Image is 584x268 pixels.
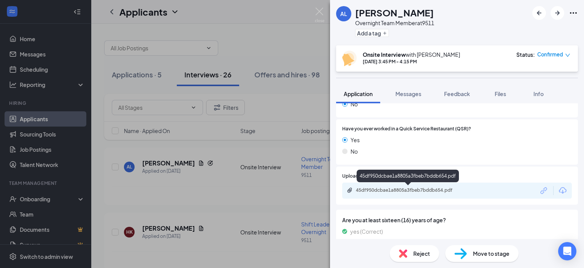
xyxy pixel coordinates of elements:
[340,10,347,18] div: AL
[357,170,459,182] div: 45df950dcbae1a8805a3fbeb7bddb654.pdf
[347,187,353,193] svg: Paperclip
[558,242,576,260] div: Open Intercom Messenger
[347,187,470,194] a: Paperclip45df950dcbae1a8805a3fbeb7bddb654.pdf
[351,147,358,156] span: No
[342,125,471,133] span: Have you ever worked in a Quick Service Restaurant (QSR)?
[350,227,383,236] span: yes (Correct)
[363,58,460,65] div: [DATE] 3:45 PM - 4:15 PM
[516,51,535,58] div: Status :
[356,187,462,193] div: 45df950dcbae1a8805a3fbeb7bddb654.pdf
[535,8,544,18] svg: ArrowLeftNew
[342,173,377,180] span: Upload Resume
[351,136,360,144] span: Yes
[537,51,563,58] span: Confirmed
[532,6,546,20] button: ArrowLeftNew
[551,6,564,20] button: ArrowRight
[342,216,572,224] span: Are you at least sixteen (16) years of age?
[565,53,570,58] span: down
[553,8,562,18] svg: ArrowRight
[539,186,549,196] svg: Link
[355,6,434,19] h1: [PERSON_NAME]
[558,186,567,195] svg: Download
[395,90,421,97] span: Messages
[351,100,358,108] span: No
[350,239,357,247] span: no
[473,249,509,258] span: Move to stage
[569,8,578,18] svg: Ellipses
[355,29,389,37] button: PlusAdd a tag
[413,249,430,258] span: Reject
[382,31,387,35] svg: Plus
[444,90,470,97] span: Feedback
[355,19,434,27] div: Overnight Team Member at 9511
[495,90,506,97] span: Files
[363,51,406,58] b: Onsite Interview
[344,90,373,97] span: Application
[363,51,460,58] div: with [PERSON_NAME]
[533,90,544,97] span: Info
